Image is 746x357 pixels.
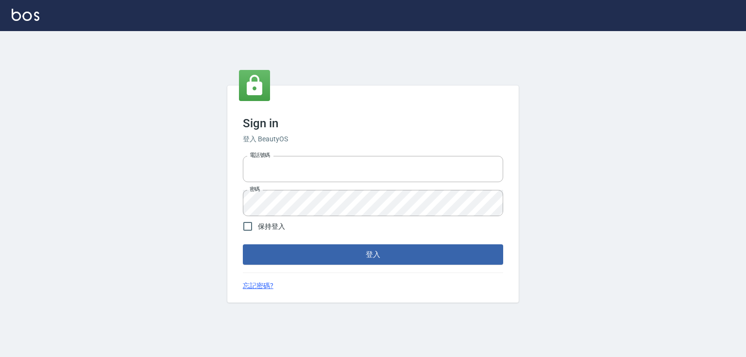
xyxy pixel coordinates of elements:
label: 密碼 [250,186,260,193]
span: 保持登入 [258,221,285,232]
button: 登入 [243,244,503,265]
h3: Sign in [243,117,503,130]
img: Logo [12,9,39,21]
h6: 登入 BeautyOS [243,134,503,144]
a: 忘記密碼? [243,281,273,291]
label: 電話號碼 [250,152,270,159]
